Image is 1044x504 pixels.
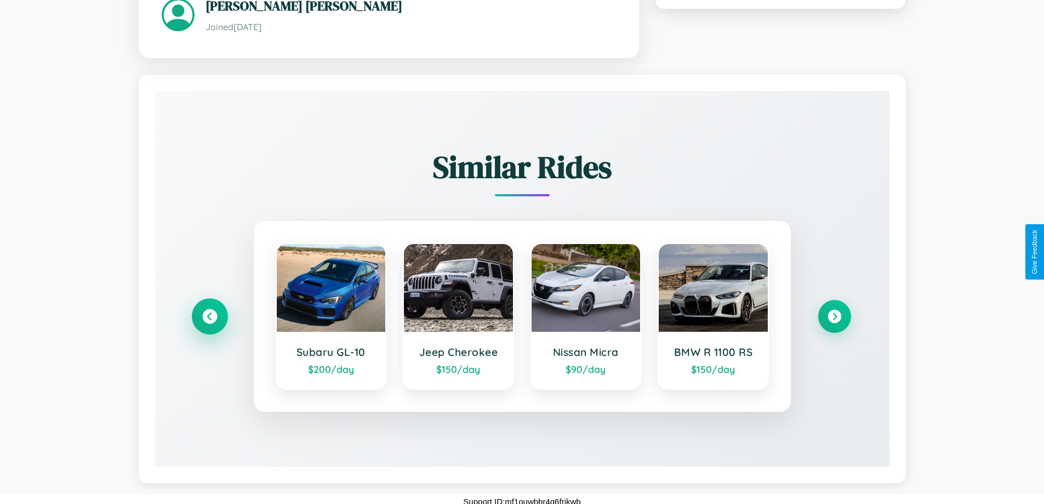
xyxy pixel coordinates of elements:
[288,346,375,359] h3: Subaru GL-10
[1031,230,1039,274] div: Give Feedback
[415,363,502,375] div: $ 150 /day
[288,363,375,375] div: $ 200 /day
[415,346,502,359] h3: Jeep Cherokee
[670,346,757,359] h3: BMW R 1100 RS
[403,243,514,390] a: Jeep Cherokee$150/day
[658,243,769,390] a: BMW R 1100 RS$150/day
[530,243,642,390] a: Nissan Micra$90/day
[670,363,757,375] div: $ 150 /day
[276,243,387,390] a: Subaru GL-10$200/day
[543,363,630,375] div: $ 90 /day
[206,19,616,35] p: Joined [DATE]
[193,146,851,188] h2: Similar Rides
[543,346,630,359] h3: Nissan Micra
